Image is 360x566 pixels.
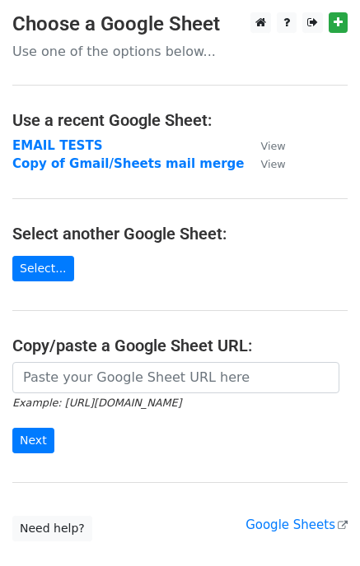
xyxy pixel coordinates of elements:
[12,362,339,393] input: Paste your Google Sheet URL here
[12,336,348,355] h4: Copy/paste a Google Sheet URL:
[244,156,285,171] a: View
[12,428,54,453] input: Next
[12,224,348,244] h4: Select another Google Sheet:
[244,138,285,153] a: View
[260,140,285,152] small: View
[12,110,348,130] h4: Use a recent Google Sheet:
[260,158,285,170] small: View
[245,517,348,532] a: Google Sheets
[12,397,181,409] small: Example: [URL][DOMAIN_NAME]
[12,12,348,36] h3: Choose a Google Sheet
[12,138,102,153] a: EMAIL TESTS
[12,256,74,281] a: Select...
[12,516,92,541] a: Need help?
[12,43,348,60] p: Use one of the options below...
[12,156,244,171] a: Copy of Gmail/Sheets mail merge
